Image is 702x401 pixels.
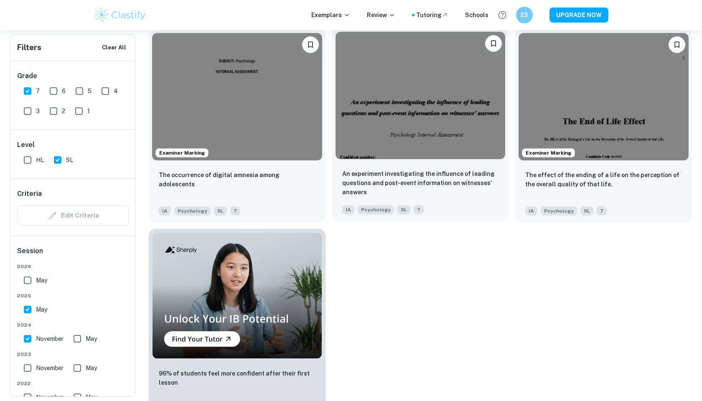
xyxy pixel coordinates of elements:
span: 3 [36,107,40,116]
span: 7 [230,206,240,216]
span: November [36,334,64,343]
button: Help and Feedback [495,8,509,22]
span: SL [66,155,73,165]
span: SL [580,206,593,216]
span: May [36,276,47,285]
span: 6 [62,86,66,96]
span: May [36,305,47,314]
a: Tutoring [416,10,448,20]
span: 2022 [17,380,129,387]
span: 4 [114,86,118,96]
span: Examiner Marking [522,149,575,157]
span: 7 [36,86,40,96]
a: Schools [465,10,488,20]
button: Bookmark [302,36,319,53]
img: Clastify logo [94,7,147,23]
span: 2026 [17,263,129,270]
button: Bookmark [669,36,685,53]
img: Psychology IA example thumbnail: An experiment investigating the influenc [336,32,506,159]
p: Exemplars [311,10,350,20]
span: 1 [87,107,90,116]
button: Bookmark [485,35,502,52]
a: BookmarkAn experiment investigating the influence of leading questions and post-event information... [332,30,509,222]
button: Clear All [100,41,128,54]
button: ES [516,7,533,23]
span: IA [342,205,354,214]
span: SL [397,205,410,214]
span: 2023 [17,350,129,358]
span: IA [525,206,537,216]
h6: Session [17,246,129,263]
a: Examiner MarkingBookmarkThe effect of the ending of a life on the perception of the overall quali... [515,30,692,222]
span: SL [214,206,227,216]
h6: Filters [17,42,41,53]
span: 2025 [17,292,129,299]
span: Examiner Marking [156,149,208,157]
h6: Grade [17,71,129,81]
span: Psychology [174,206,211,216]
h6: ES [520,10,529,20]
p: Review [367,10,395,20]
span: 5 [88,86,92,96]
p: The occurrence of digital amnesia among adolescents [159,170,315,189]
div: Criteria filters are unavailable when searching by topic [17,206,129,226]
button: UPGRADE NOW [549,8,608,23]
h6: Criteria [17,189,42,199]
a: Examiner MarkingBookmarkThe occurrence of digital amnesia among adolescentsIAPsychologySL7 [149,30,326,222]
img: Thumbnail [152,232,322,359]
span: 2 [62,107,65,116]
span: November [36,363,64,373]
p: The effect of the ending of a life on the perception of the overall quality of that life. [525,170,682,189]
span: Psychology [358,205,394,214]
span: HL [36,155,44,165]
img: Psychology IA example thumbnail: The effect of the ending of a life on th [519,33,689,160]
span: May [86,363,97,373]
p: An experiment investigating the influence of leading questions and post-event information on witn... [342,169,499,197]
span: 7 [597,206,607,216]
img: Psychology IA example thumbnail: The occurrence of digital amnesia among [152,33,322,160]
span: 2024 [17,321,129,329]
span: Psychology [541,206,577,216]
p: 96% of students feel more confident after their first lesson [159,369,315,387]
span: 7 [414,205,424,214]
span: IA [159,206,171,216]
span: May [86,334,97,343]
h6: Level [17,140,129,150]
